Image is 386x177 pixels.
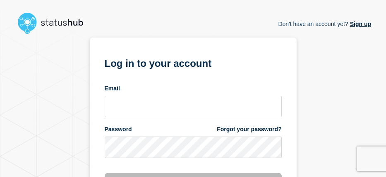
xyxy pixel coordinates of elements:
span: Password [105,125,132,133]
a: Sign up [348,21,371,27]
p: Don't have an account yet? [278,14,371,34]
h1: Log in to your account [105,55,282,70]
img: StatusHub logo [15,10,94,36]
input: email input [105,96,282,117]
span: Email [105,85,120,92]
input: password input [105,137,282,158]
a: Forgot your password? [217,125,281,133]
